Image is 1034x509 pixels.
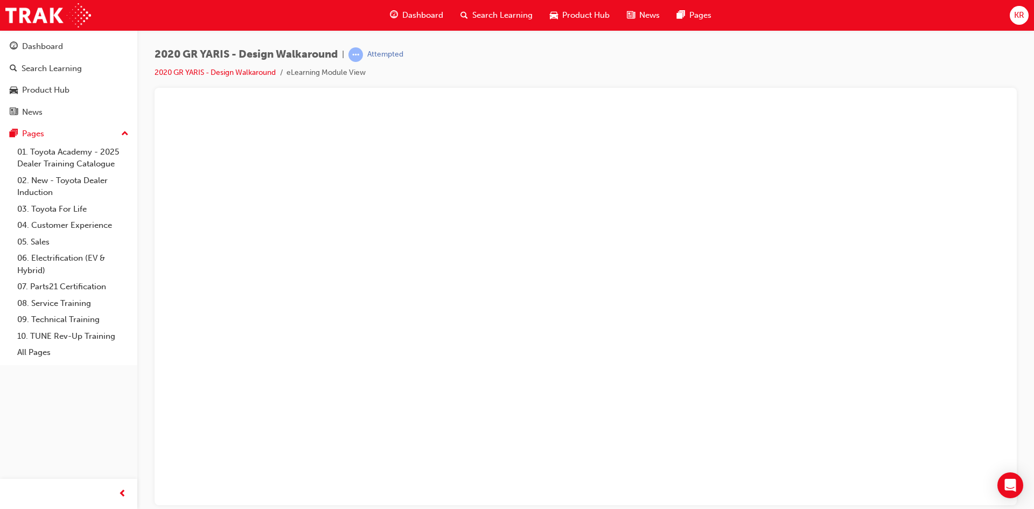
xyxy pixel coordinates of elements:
span: car-icon [10,86,18,95]
div: News [22,106,43,118]
span: Search Learning [472,9,533,22]
li: eLearning Module View [287,67,366,79]
a: 10. TUNE Rev-Up Training [13,328,133,345]
span: KR [1014,9,1024,22]
div: Dashboard [22,40,63,53]
div: Attempted [367,50,403,60]
button: DashboardSearch LearningProduct HubNews [4,34,133,124]
a: 09. Technical Training [13,311,133,328]
a: 2020 GR YARIS - Design Walkaround [155,68,276,77]
a: 01. Toyota Academy - 2025 Dealer Training Catalogue [13,144,133,172]
span: News [639,9,660,22]
a: guage-iconDashboard [381,4,452,26]
a: 02. New - Toyota Dealer Induction [13,172,133,201]
a: 08. Service Training [13,295,133,312]
a: 05. Sales [13,234,133,250]
div: Open Intercom Messenger [997,472,1023,498]
button: Pages [4,124,133,144]
span: prev-icon [118,487,127,501]
button: KR [1010,6,1029,25]
span: news-icon [627,9,635,22]
span: search-icon [460,9,468,22]
a: Search Learning [4,59,133,79]
a: Dashboard [4,37,133,57]
span: guage-icon [10,42,18,52]
span: up-icon [121,127,129,141]
div: Pages [22,128,44,140]
span: | [342,48,344,61]
span: search-icon [10,64,17,74]
a: news-iconNews [618,4,668,26]
a: pages-iconPages [668,4,720,26]
a: 04. Customer Experience [13,217,133,234]
span: Dashboard [402,9,443,22]
a: car-iconProduct Hub [541,4,618,26]
span: guage-icon [390,9,398,22]
a: Product Hub [4,80,133,100]
div: Product Hub [22,84,69,96]
a: 03. Toyota For Life [13,201,133,218]
span: news-icon [10,108,18,117]
span: car-icon [550,9,558,22]
span: pages-icon [10,129,18,139]
span: pages-icon [677,9,685,22]
span: learningRecordVerb_ATTEMPT-icon [348,47,363,62]
a: News [4,102,133,122]
a: 06. Electrification (EV & Hybrid) [13,250,133,278]
div: Search Learning [22,62,82,75]
a: search-iconSearch Learning [452,4,541,26]
span: Product Hub [562,9,610,22]
img: Trak [5,3,91,27]
span: Pages [689,9,711,22]
a: 07. Parts21 Certification [13,278,133,295]
a: All Pages [13,344,133,361]
span: 2020 GR YARIS - Design Walkaround [155,48,338,61]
